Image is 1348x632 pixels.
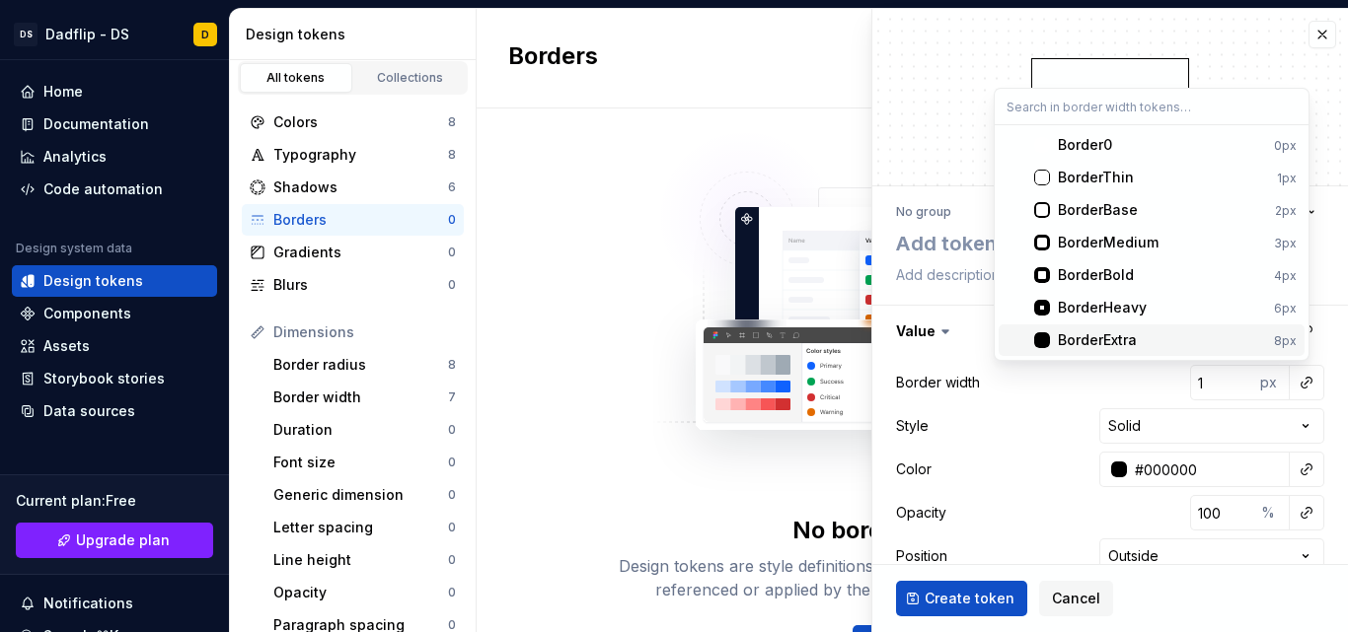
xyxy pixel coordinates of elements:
div: BorderThin [1058,168,1134,187]
div: BorderBold [1058,265,1134,285]
div: Border0 [1058,135,1112,155]
div: BorderMedium [1058,233,1159,252]
div: 6px [1274,301,1297,316]
div: 2px [1275,203,1297,219]
div: BorderExtra [1058,330,1137,350]
input: Search in border width tokens… [995,89,1309,124]
div: Search in border width tokens… [995,125,1309,360]
div: 0px [1274,138,1297,154]
div: BorderBase [1058,200,1138,220]
div: 3px [1274,236,1297,251]
div: BorderHeavy [1058,298,1147,317]
div: 8px [1274,333,1297,349]
div: 4px [1274,268,1297,284]
div: 1px [1277,171,1297,186]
